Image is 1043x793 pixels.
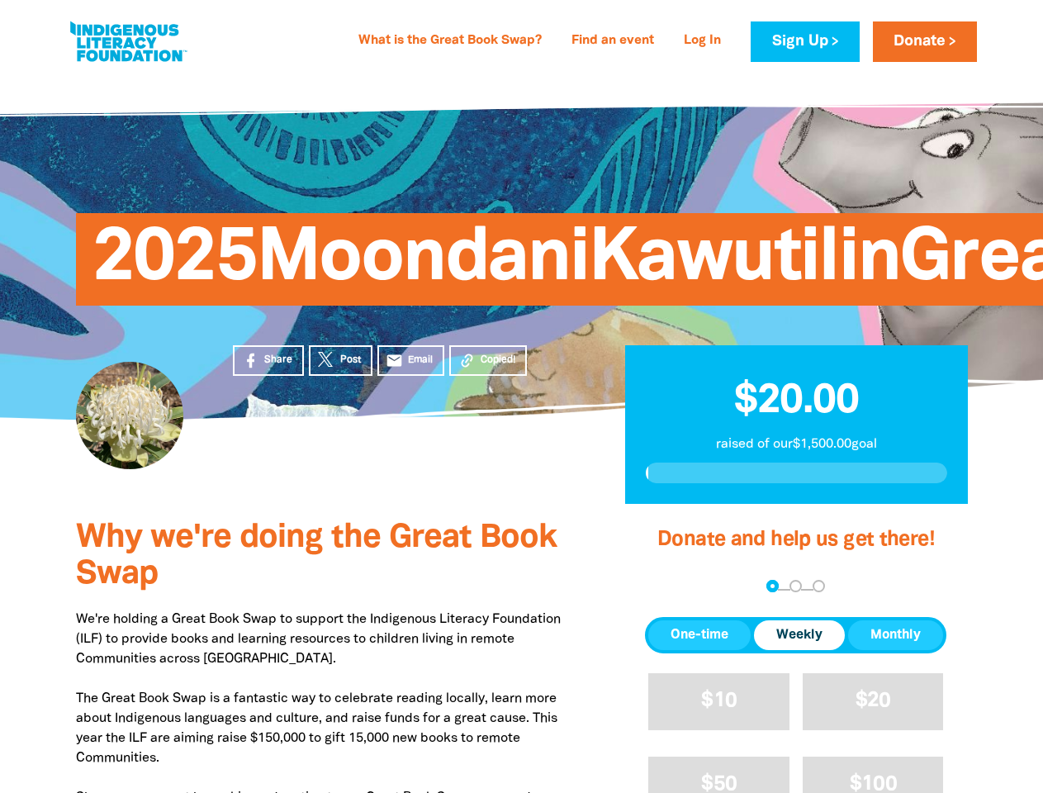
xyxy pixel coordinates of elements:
[803,673,944,730] button: $20
[657,530,935,549] span: Donate and help us get there!
[648,620,751,650] button: One-time
[766,580,779,592] button: Navigate to step 1 of 3 to enter your donation amount
[481,353,515,368] span: Copied!
[671,625,728,645] span: One-time
[848,620,943,650] button: Monthly
[701,691,737,710] span: $10
[856,691,891,710] span: $20
[870,625,921,645] span: Monthly
[776,625,823,645] span: Weekly
[377,345,445,376] a: emailEmail
[348,28,552,55] a: What is the Great Book Swap?
[408,353,433,368] span: Email
[76,523,557,590] span: Why we're doing the Great Book Swap
[873,21,977,62] a: Donate
[449,345,527,376] button: Copied!
[309,345,372,376] a: Post
[648,673,789,730] button: $10
[813,580,825,592] button: Navigate to step 3 of 3 to enter your payment details
[754,620,845,650] button: Weekly
[734,382,859,420] span: $20.00
[233,345,304,376] a: Share
[789,580,802,592] button: Navigate to step 2 of 3 to enter your details
[645,617,946,653] div: Donation frequency
[264,353,292,368] span: Share
[340,353,361,368] span: Post
[386,352,403,369] i: email
[646,434,947,454] p: raised of our $1,500.00 goal
[562,28,664,55] a: Find an event
[674,28,731,55] a: Log In
[751,21,859,62] a: Sign Up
